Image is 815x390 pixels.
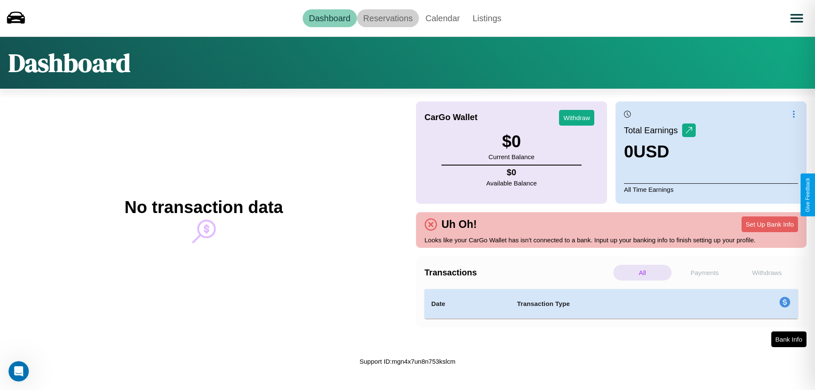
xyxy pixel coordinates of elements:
p: Available Balance [486,177,537,189]
p: Total Earnings [624,123,682,138]
h4: CarGo Wallet [424,112,478,122]
h2: No transaction data [124,198,283,217]
h4: $ 0 [486,168,537,177]
p: Payments [676,265,734,281]
h4: Uh Oh! [437,218,481,230]
button: Withdraw [559,110,594,126]
p: All [613,265,672,281]
p: Current Balance [489,151,534,163]
a: Reservations [357,9,419,27]
button: Set Up Bank Info [742,216,798,232]
h3: 0 USD [624,142,696,161]
p: All Time Earnings [624,183,798,195]
h4: Date [431,299,503,309]
iframe: Intercom live chat [8,361,29,382]
table: simple table [424,289,798,319]
h3: $ 0 [489,132,534,151]
h4: Transaction Type [517,299,710,309]
p: Support ID: mgn4x7un8n753kslcm [360,356,455,367]
button: Bank Info [771,331,807,347]
button: Open menu [785,6,809,30]
p: Looks like your CarGo Wallet has isn't connected to a bank. Input up your banking info to finish ... [424,234,798,246]
div: Give Feedback [805,178,811,212]
a: Calendar [419,9,466,27]
p: Withdraws [738,265,796,281]
h1: Dashboard [8,45,130,80]
a: Dashboard [303,9,357,27]
h4: Transactions [424,268,611,278]
a: Listings [466,9,508,27]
